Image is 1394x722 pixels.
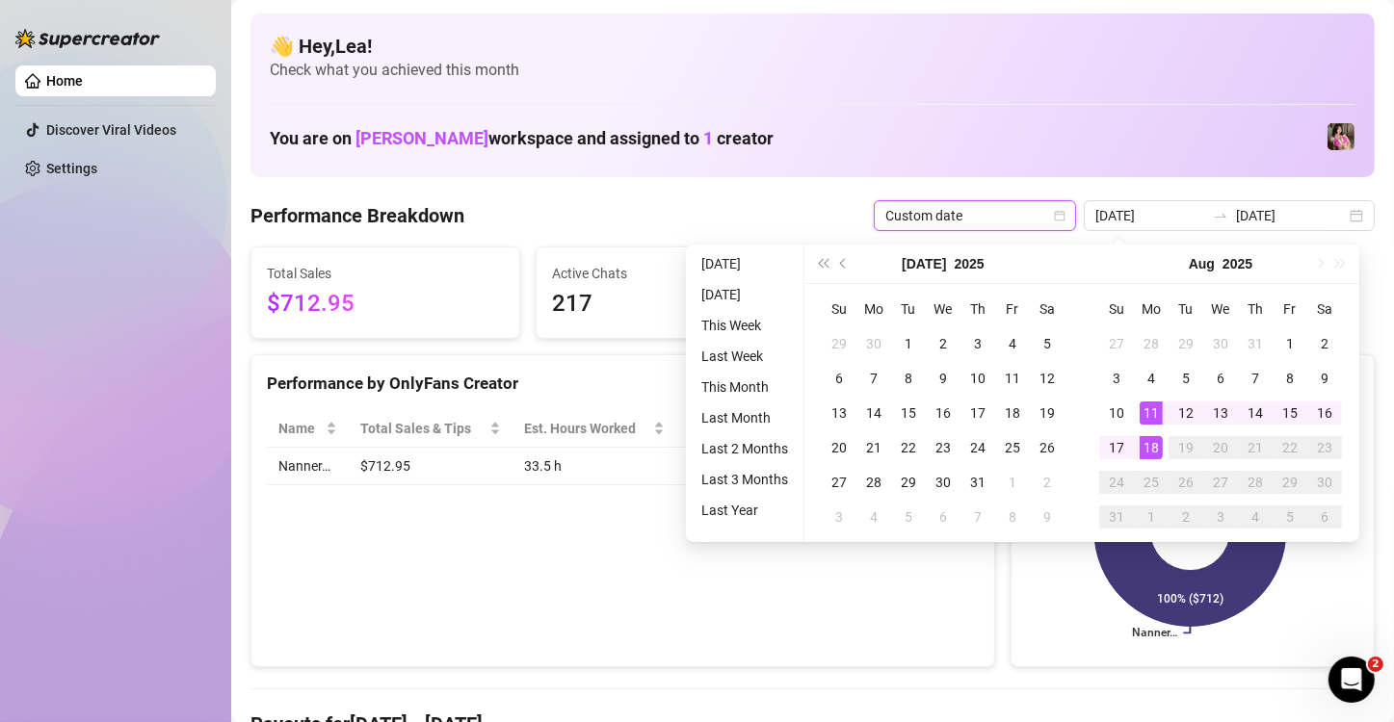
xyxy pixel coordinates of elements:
td: 2025-08-22 [1273,430,1307,465]
li: This Week [694,314,796,337]
td: 2025-08-16 [1307,396,1342,430]
td: 2025-07-27 [1099,326,1134,361]
th: Sa [1030,292,1065,326]
td: 2025-08-03 [822,500,856,534]
td: 2025-08-10 [1099,396,1134,430]
td: 2025-07-31 [960,465,995,500]
td: 2025-09-02 [1169,500,1203,534]
td: 2025-08-25 [1134,465,1169,500]
td: 2025-07-07 [856,361,891,396]
span: [PERSON_NAME] [355,128,488,148]
td: 2025-08-02 [1307,326,1342,361]
td: 2025-07-18 [995,396,1030,430]
td: 2025-08-08 [1273,361,1307,396]
td: $712.95 [349,448,512,485]
td: 2025-07-28 [856,465,891,500]
img: logo-BBDzfeDw.svg [15,29,160,48]
td: 2025-07-03 [960,326,995,361]
span: to [1213,208,1228,223]
th: Fr [1273,292,1307,326]
div: 23 [1313,436,1336,459]
div: 24 [1105,471,1128,494]
div: 2 [1313,332,1336,355]
th: Tu [1169,292,1203,326]
div: 13 [1209,401,1232,425]
td: 33.5 h [513,448,676,485]
td: 2025-08-06 [926,500,960,534]
td: 2025-08-30 [1307,465,1342,500]
div: 9 [1313,367,1336,390]
div: 8 [1278,367,1302,390]
div: 7 [1244,367,1267,390]
button: Choose a year [1223,245,1252,283]
div: 1 [1278,332,1302,355]
td: 2025-07-29 [891,465,926,500]
span: 217 [552,286,789,322]
td: 2025-09-05 [1273,500,1307,534]
div: 29 [897,471,920,494]
td: 2025-07-05 [1030,326,1065,361]
div: 18 [1001,401,1024,425]
div: 13 [828,401,851,425]
div: 8 [897,367,920,390]
td: 2025-07-29 [1169,326,1203,361]
div: 28 [862,471,885,494]
td: 2025-08-13 [1203,396,1238,430]
div: 4 [1140,367,1163,390]
th: Total Sales & Tips [349,410,512,448]
div: 3 [828,505,851,529]
li: [DATE] [694,283,796,306]
td: 2025-08-31 [1099,500,1134,534]
td: 2025-08-18 [1134,430,1169,465]
button: Previous month (PageUp) [833,245,855,283]
img: Nanner [1328,123,1355,150]
td: 2025-07-13 [822,396,856,430]
td: 2025-08-21 [1238,430,1273,465]
div: 6 [1313,505,1336,529]
div: 19 [1036,401,1059,425]
div: Est. Hours Worked [524,418,649,439]
span: 2 [1368,657,1383,672]
div: Performance by OnlyFans Creator [267,371,979,397]
div: 20 [1209,436,1232,459]
div: 30 [862,332,885,355]
div: 14 [862,401,885,425]
span: Active Chats [552,263,789,284]
th: Mo [856,292,891,326]
td: 2025-08-05 [891,500,926,534]
div: 5 [1278,505,1302,529]
button: Choose a month [1189,245,1215,283]
div: 5 [897,505,920,529]
td: 2025-08-06 [1203,361,1238,396]
td: 2025-07-19 [1030,396,1065,430]
div: 2 [1174,505,1197,529]
div: 28 [1244,471,1267,494]
div: 25 [1140,471,1163,494]
div: 22 [897,436,920,459]
th: Mo [1134,292,1169,326]
th: Name [267,410,349,448]
div: 22 [1278,436,1302,459]
div: 28 [1140,332,1163,355]
td: 2025-08-15 [1273,396,1307,430]
td: 2025-08-11 [1134,396,1169,430]
td: 2025-07-17 [960,396,995,430]
span: Check what you achieved this month [270,60,1355,81]
th: Sales / Hour [676,410,801,448]
div: 29 [828,332,851,355]
td: 2025-06-29 [822,326,856,361]
div: 1 [1140,505,1163,529]
th: Su [1099,292,1134,326]
td: 2025-07-06 [822,361,856,396]
div: 6 [828,367,851,390]
div: 30 [932,471,955,494]
div: 19 [1174,436,1197,459]
button: Choose a year [955,245,985,283]
div: 12 [1036,367,1059,390]
text: Nanner… [1132,627,1177,640]
td: 2025-07-20 [822,430,856,465]
span: Total Sales & Tips [360,418,485,439]
span: $712.95 [267,286,504,322]
div: 2 [1036,471,1059,494]
div: 29 [1174,332,1197,355]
